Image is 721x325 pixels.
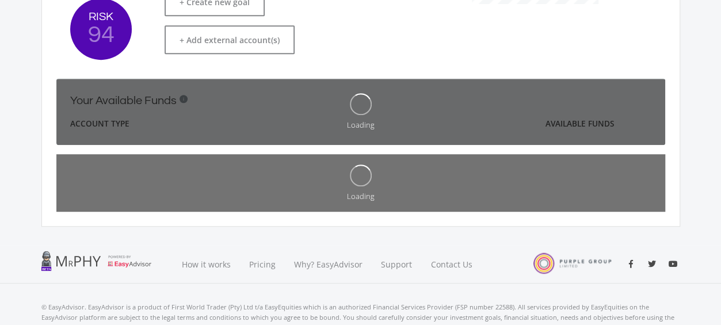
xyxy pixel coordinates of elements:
img: oval.svg [350,93,372,115]
span: RISK [70,11,132,22]
img: oval.svg [350,165,372,186]
a: Why? EasyAdvisor [285,245,372,284]
div: Loading [347,191,375,202]
a: Contact Us [422,245,483,284]
a: Pricing [240,245,285,284]
span: 94 [70,22,132,47]
button: + Add external account(s) [165,25,295,54]
div: Loading [347,120,375,131]
a: How it works [173,245,240,284]
a: Support [372,245,422,284]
